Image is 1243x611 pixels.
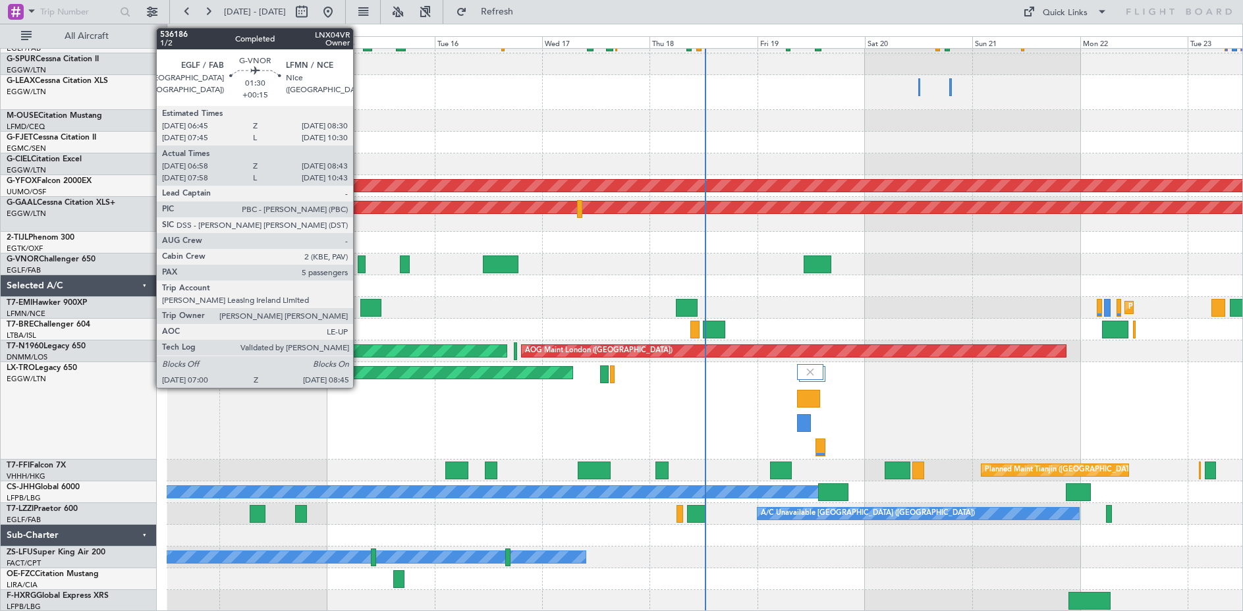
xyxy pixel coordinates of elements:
[14,26,143,47] button: All Aircraft
[761,504,975,523] div: A/C Unavailable [GEOGRAPHIC_DATA] ([GEOGRAPHIC_DATA])
[7,299,87,307] a: T7-EMIHawker 900XP
[7,155,82,163] a: G-CIELCitation Excel
[327,36,434,48] div: Mon 15
[7,255,39,263] span: G-VNOR
[7,234,74,242] a: 2-TIJLPhenom 300
[7,331,36,340] a: LTBA/ISL
[435,36,542,48] div: Tue 16
[7,199,115,207] a: G-GAALCessna Citation XLS+
[7,112,38,120] span: M-OUSE
[7,483,80,491] a: CS-JHHGlobal 6000
[7,309,45,319] a: LFMN/NCE
[7,55,99,63] a: G-SPURCessna Citation II
[758,36,865,48] div: Fri 19
[7,199,37,207] span: G-GAAL
[804,366,816,378] img: gray-close.svg
[7,265,41,275] a: EGLF/FAB
[7,321,90,329] a: T7-BREChallenger 604
[7,165,46,175] a: EGGW/LTN
[450,1,529,22] button: Refresh
[470,7,525,16] span: Refresh
[34,32,139,41] span: All Aircraft
[40,2,116,22] input: Trip Number
[7,352,47,362] a: DNMM/LOS
[7,592,36,600] span: F-HXRG
[7,55,36,63] span: G-SPUR
[7,112,102,120] a: M-OUSECitation Mustang
[649,36,757,48] div: Thu 18
[7,177,92,185] a: G-YFOXFalcon 2000EX
[7,505,78,513] a: T7-LZZIPraetor 600
[88,363,302,383] div: Unplanned Maint [GEOGRAPHIC_DATA] ([PERSON_NAME] Intl)
[7,462,66,469] a: T7-FFIFalcon 7X
[7,548,33,556] span: ZS-LFU
[7,255,96,263] a: G-VNORChallenger 650
[985,460,1138,480] div: Planned Maint Tianjin ([GEOGRAPHIC_DATA])
[7,580,38,590] a: LIRA/CIA
[7,471,45,481] a: VHHH/HKG
[7,515,41,525] a: EGLF/FAB
[7,134,33,142] span: G-FJET
[1080,36,1188,48] div: Mon 22
[7,321,34,329] span: T7-BRE
[7,570,99,578] a: OE-FZCCitation Mustang
[169,26,192,38] div: [DATE]
[7,558,41,568] a: FACT/CPT
[7,177,37,185] span: G-YFOX
[7,187,46,197] a: UUMO/OSF
[525,341,673,361] div: AOG Maint London ([GEOGRAPHIC_DATA])
[219,36,327,48] div: Sun 14
[7,155,31,163] span: G-CIEL
[7,299,32,307] span: T7-EMI
[7,244,43,253] a: EGTK/OXF
[7,364,77,372] a: LX-TROLegacy 650
[972,36,1080,48] div: Sun 21
[7,209,46,219] a: EGGW/LTN
[7,483,35,491] span: CS-JHH
[7,134,96,142] a: G-FJETCessna Citation II
[7,364,35,372] span: LX-TRO
[7,65,46,75] a: EGGW/LTN
[865,36,972,48] div: Sat 20
[7,570,35,578] span: OE-FZC
[7,77,35,85] span: G-LEAX
[7,342,86,350] a: T7-N1960Legacy 650
[1016,1,1114,22] button: Quick Links
[7,462,30,469] span: T7-FFI
[7,234,28,242] span: 2-TIJL
[542,36,649,48] div: Wed 17
[7,342,43,350] span: T7-N1960
[7,592,109,600] a: F-HXRGGlobal Express XRS
[7,43,41,53] a: EGLF/FAB
[7,505,34,513] span: T7-LZZI
[7,548,105,556] a: ZS-LFUSuper King Air 200
[7,144,46,153] a: EGMC/SEN
[1043,7,1088,20] div: Quick Links
[7,122,45,132] a: LFMD/CEQ
[7,493,41,503] a: LFPB/LBG
[7,77,108,85] a: G-LEAXCessna Citation XLS
[224,6,286,18] span: [DATE] - [DATE]
[7,87,46,97] a: EGGW/LTN
[7,374,46,384] a: EGGW/LTN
